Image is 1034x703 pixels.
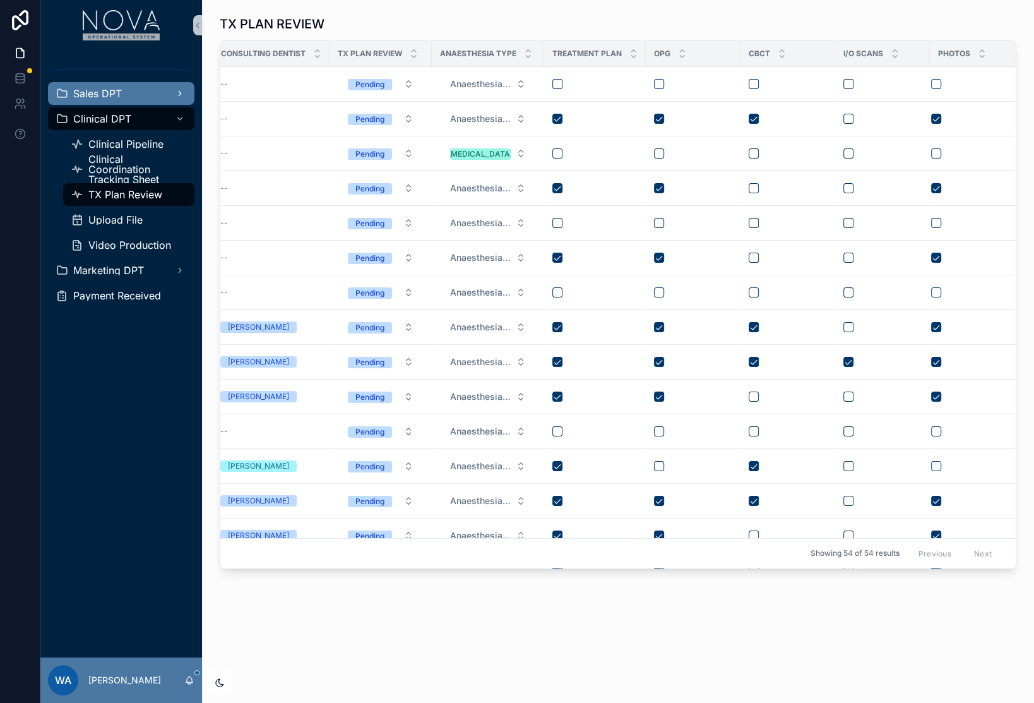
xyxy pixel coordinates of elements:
a: -- [220,148,322,159]
button: Select Button [338,316,424,339]
div: Pending [355,322,384,333]
button: Select Button [440,177,536,200]
span: Payment Received [73,291,161,301]
a: Select Button [337,315,424,339]
button: Select Button [338,73,424,95]
a: Select Button [439,350,537,374]
a: -- [220,114,322,124]
span: Anaesthesia Type [450,529,511,542]
button: Select Button [338,351,424,373]
button: Select Button [338,524,424,547]
span: -- [220,183,228,193]
button: Select Button [440,142,536,165]
div: Pending [355,114,384,125]
div: [PERSON_NAME] [228,495,289,507]
a: Clinical Coordination Tracking Sheet [63,158,194,181]
span: TX Plan Review [88,189,162,200]
a: Select Button [439,454,537,478]
a: Select Button [337,524,424,548]
div: Pending [355,461,384,472]
span: Anaesthesia Type [450,112,511,125]
div: [PERSON_NAME] [228,356,289,368]
span: -- [220,287,228,297]
a: Select Button [337,246,424,270]
span: -- [220,79,228,89]
div: Pending [355,148,384,160]
span: Sales DPT [73,88,122,99]
span: Marketing DPT [73,265,144,275]
div: Pending [355,253,384,264]
span: Anaesthesia Type [450,390,511,403]
a: Select Button [439,489,537,513]
a: Clinical Pipeline [63,133,194,155]
a: [PERSON_NAME] [220,530,322,541]
a: Select Button [337,385,424,409]
a: Select Button [439,107,537,131]
button: Select Button [440,455,536,478]
span: Anaesthesia Type [450,251,511,264]
div: Pending [355,531,384,542]
p: [PERSON_NAME] [88,674,161,687]
a: Select Button [439,280,537,304]
a: -- [220,287,322,297]
h1: TX PLAN REVIEW [220,15,324,33]
a: Select Button [337,141,424,165]
button: Select Button [440,351,536,373]
button: Select Button [338,142,424,165]
span: WA [55,673,71,688]
button: Select Button [338,455,424,478]
span: Anaesthesia Type [450,460,511,472]
a: Select Button [439,315,537,339]
a: Select Button [439,141,537,165]
span: Anaesthesia Type [450,286,511,299]
a: [PERSON_NAME] [220,356,322,368]
a: Select Button [337,454,424,478]
span: -- [220,218,228,228]
button: Select Button [440,73,536,95]
span: -- [220,148,228,159]
span: Anaesthesia Type [450,182,511,195]
a: Select Button [337,211,424,235]
a: Sales DPT [48,82,194,105]
span: -- [220,114,228,124]
span: I/O Scans [843,49,883,59]
div: [PERSON_NAME] [228,391,289,402]
span: Video Production [88,240,171,250]
a: Video Production [63,234,194,256]
span: Anaesthesia Type [450,356,511,368]
button: Select Button [338,107,424,130]
span: -- [220,426,228,436]
a: [PERSON_NAME] [220,321,322,333]
span: OPG [654,49,670,59]
a: Select Button [439,385,537,409]
a: Select Button [337,176,424,200]
button: Select Button [440,385,536,408]
button: Select Button [440,246,536,269]
a: Select Button [439,419,537,443]
a: -- [220,426,322,436]
button: Select Button [440,420,536,443]
button: Select Button [338,177,424,200]
a: -- [220,218,322,228]
a: -- [220,183,322,193]
button: Select Button [338,385,424,408]
span: Anaesthesia Type [450,425,511,438]
button: Select Button [440,107,536,130]
span: Treatment Plan [552,49,622,59]
span: Anaesthesia Type [450,321,511,333]
div: Pending [355,426,384,438]
div: Pending [355,183,384,195]
a: TX Plan Review [63,183,194,206]
span: Photos [938,49,970,59]
a: -- [220,79,322,89]
a: Marketing DPT [48,259,194,282]
button: Select Button [440,316,536,339]
div: [PERSON_NAME] [228,460,289,472]
div: scrollable content [40,51,202,323]
a: Select Button [337,107,424,131]
button: Select Button [440,490,536,512]
button: Select Button [338,281,424,304]
a: Select Button [337,489,424,513]
button: Select Button [338,420,424,443]
div: [MEDICAL_DATA] [448,148,513,160]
